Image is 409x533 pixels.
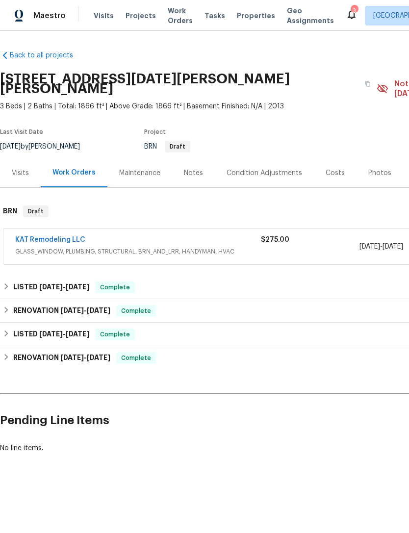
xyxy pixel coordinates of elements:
[326,168,345,178] div: Costs
[359,242,403,252] span: -
[39,330,89,337] span: -
[261,236,289,243] span: $275.00
[359,75,377,93] button: Copy Address
[3,205,17,217] h6: BRN
[39,330,63,337] span: [DATE]
[12,168,29,178] div: Visits
[13,281,89,293] h6: LISTED
[39,283,63,290] span: [DATE]
[119,168,160,178] div: Maintenance
[287,6,334,25] span: Geo Assignments
[227,168,302,178] div: Condition Adjustments
[359,243,380,250] span: [DATE]
[13,329,89,340] h6: LISTED
[24,206,48,216] span: Draft
[60,307,84,314] span: [DATE]
[13,352,110,364] h6: RENOVATION
[368,168,391,178] div: Photos
[33,11,66,21] span: Maestro
[94,11,114,21] span: Visits
[144,129,166,135] span: Project
[60,307,110,314] span: -
[13,305,110,317] h6: RENOVATION
[126,11,156,21] span: Projects
[39,283,89,290] span: -
[15,247,261,256] span: GLASS_WINDOW, PLUMBING, STRUCTURAL, BRN_AND_LRR, HANDYMAN, HVAC
[96,330,134,339] span: Complete
[237,11,275,21] span: Properties
[184,168,203,178] div: Notes
[144,143,190,150] span: BRN
[66,283,89,290] span: [DATE]
[60,354,110,361] span: -
[168,6,193,25] span: Work Orders
[15,236,85,243] a: KAT Remodeling LLC
[66,330,89,337] span: [DATE]
[351,6,358,16] div: 3
[52,168,96,178] div: Work Orders
[87,307,110,314] span: [DATE]
[96,282,134,292] span: Complete
[60,354,84,361] span: [DATE]
[117,306,155,316] span: Complete
[204,12,225,19] span: Tasks
[87,354,110,361] span: [DATE]
[117,353,155,363] span: Complete
[166,144,189,150] span: Draft
[383,243,403,250] span: [DATE]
